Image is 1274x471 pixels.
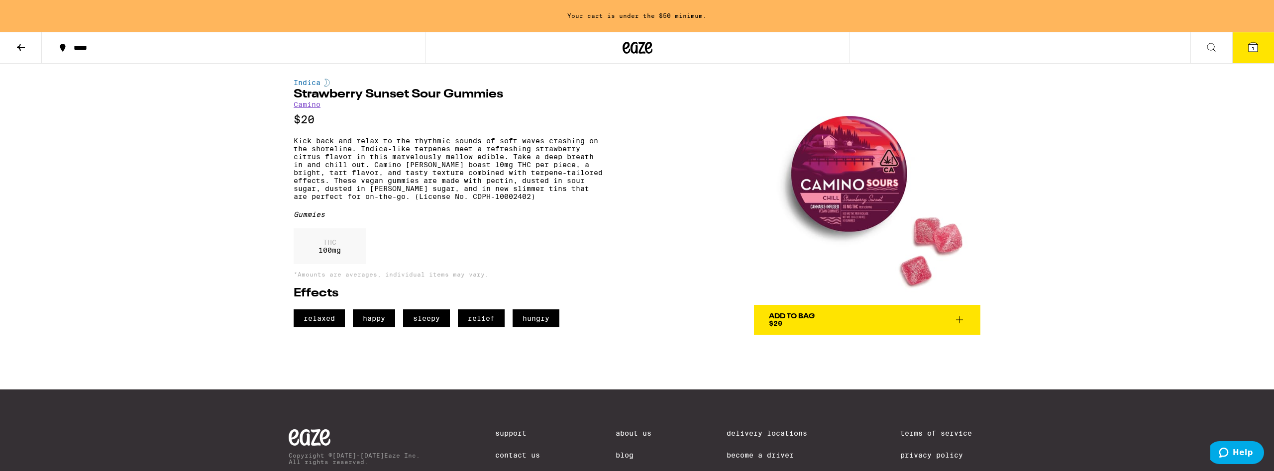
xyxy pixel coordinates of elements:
p: THC [318,238,341,246]
iframe: Opens a widget where you can find more information [1210,441,1264,466]
h2: Effects [294,287,603,299]
span: relaxed [294,309,345,327]
h1: Strawberry Sunset Sour Gummies [294,89,603,100]
p: Copyright © [DATE]-[DATE] Eaze Inc. All rights reserved. [289,452,420,465]
div: Indica [294,79,603,87]
button: Add To Bag$20 [754,305,980,335]
button: 1 [1232,32,1274,63]
a: About Us [616,429,651,437]
div: 100 mg [294,228,366,264]
img: Camino - Strawberry Sunset Sour Gummies [754,79,980,305]
a: Privacy Policy [900,451,985,459]
span: $20 [769,319,782,327]
div: Gummies [294,210,603,218]
img: indicaColor.svg [324,79,330,87]
p: *Amounts are averages, individual items may vary. [294,271,603,278]
span: hungry [513,309,559,327]
p: $20 [294,113,603,126]
a: Contact Us [495,451,540,459]
a: Become a Driver [727,451,825,459]
a: Blog [616,451,651,459]
span: relief [458,309,505,327]
a: Support [495,429,540,437]
span: 1 [1252,45,1255,51]
a: Terms of Service [900,429,985,437]
a: Camino [294,100,320,108]
div: Add To Bag [769,313,815,320]
p: Kick back and relax to the rhythmic sounds of soft waves crashing on the shoreline. Indica-like t... [294,137,603,200]
span: sleepy [403,309,450,327]
span: happy [353,309,395,327]
a: Delivery Locations [727,429,825,437]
